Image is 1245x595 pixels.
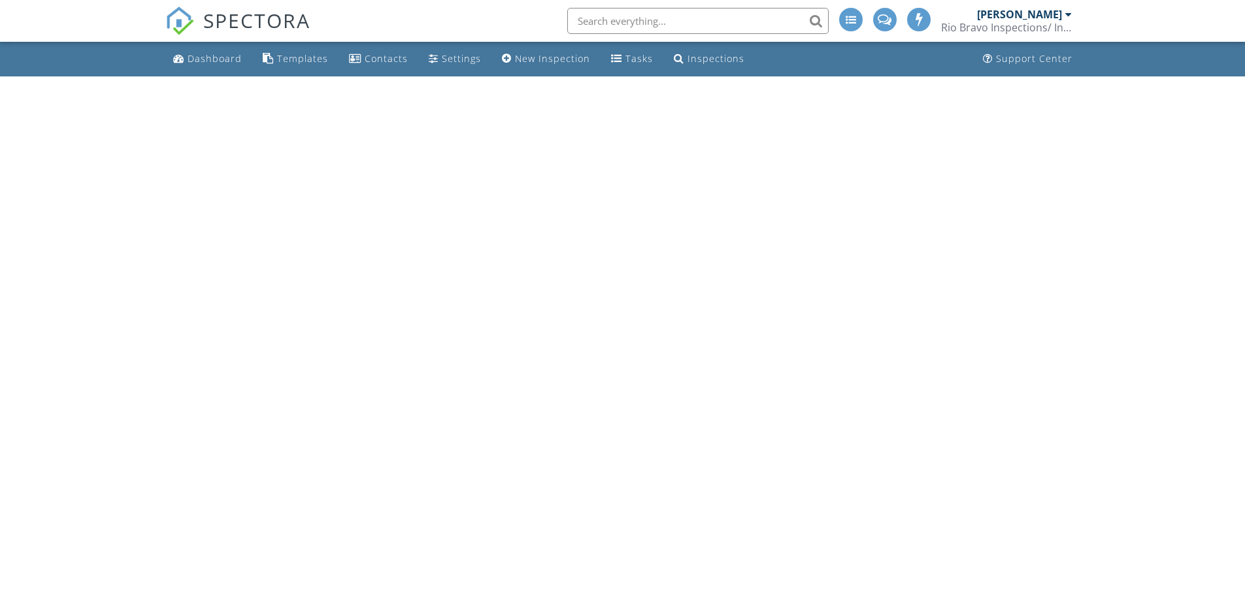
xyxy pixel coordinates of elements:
[977,8,1062,21] div: [PERSON_NAME]
[567,8,829,34] input: Search everything...
[423,47,486,71] a: Settings
[497,47,595,71] a: New Inspection
[442,52,481,65] div: Settings
[978,47,1078,71] a: Support Center
[165,18,310,45] a: SPECTORA
[165,7,194,35] img: The Best Home Inspection Software - Spectora
[203,7,310,34] span: SPECTORA
[257,47,333,71] a: Templates
[188,52,242,65] div: Dashboard
[344,47,413,71] a: Contacts
[688,52,744,65] div: Inspections
[669,47,750,71] a: Inspections
[996,52,1072,65] div: Support Center
[515,52,590,65] div: New Inspection
[606,47,658,71] a: Tasks
[625,52,653,65] div: Tasks
[365,52,408,65] div: Contacts
[941,21,1072,34] div: Rio Bravo Inspections/ Inspectify Pro
[277,52,328,65] div: Templates
[168,47,247,71] a: Dashboard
